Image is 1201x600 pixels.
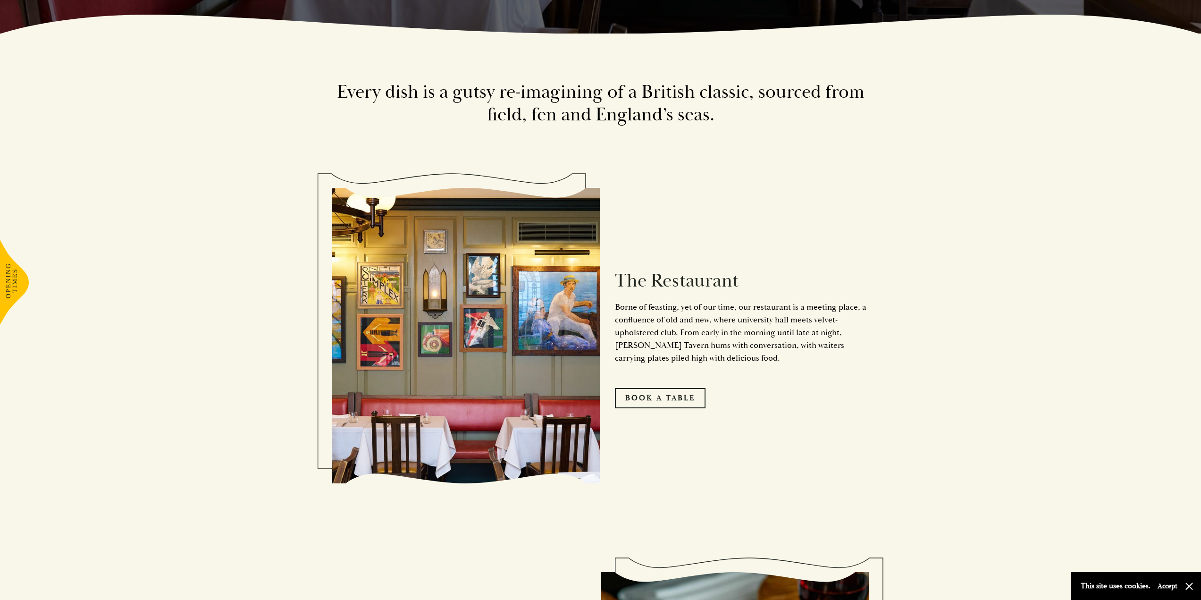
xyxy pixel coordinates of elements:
p: Borne of feasting, yet of our time, our restaurant is a meeting place, a confluence of old and ne... [615,301,870,364]
p: This site uses cookies. [1081,579,1151,593]
button: Close and accept [1184,582,1194,591]
a: Book A Table [615,388,705,408]
h2: The Restaurant [615,270,870,292]
h2: Every dish is a gutsy re-imagining of a British classic, sourced from field, fen and England’s seas. [332,81,870,126]
button: Accept [1158,582,1177,591]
